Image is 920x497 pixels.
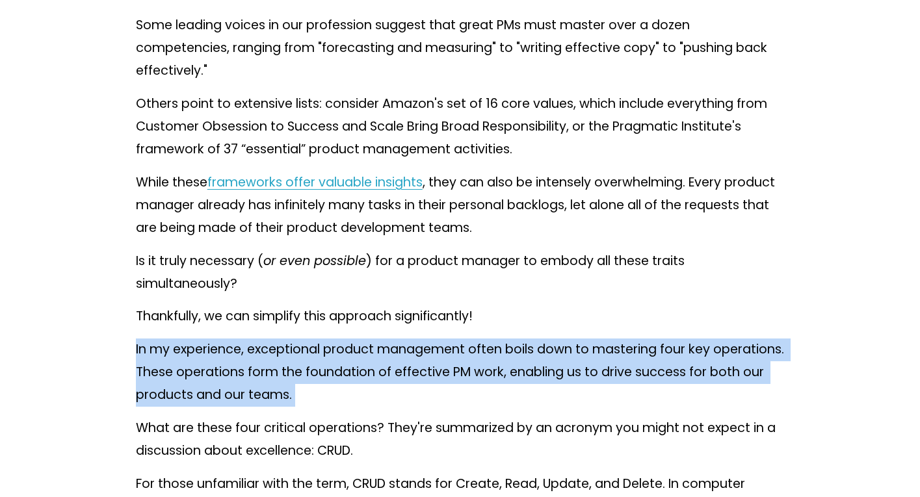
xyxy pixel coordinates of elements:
p: Others point to extensive lists: consider Amazon's set of 16 core values, which include everythin... [136,93,785,161]
em: or even possible [263,252,366,270]
p: Thankfully, we can simplify this approach significantly! [136,305,785,328]
a: frameworks offer valuable insights [207,173,423,191]
p: Is it truly necessary ( ) for a product manager to embody all these traits simultaneously? [136,250,785,296]
p: While these , they can also be intensely overwhelming. Every product manager already has infinite... [136,172,785,240]
p: Some leading voices in our profession suggest that great PMs must master over a dozen competencie... [136,14,785,83]
p: What are these four critical operations? They're summarized by an acronym you might not expect in... [136,417,785,463]
p: In my experience, exceptional product management often boils down to mastering four key operation... [136,338,785,407]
